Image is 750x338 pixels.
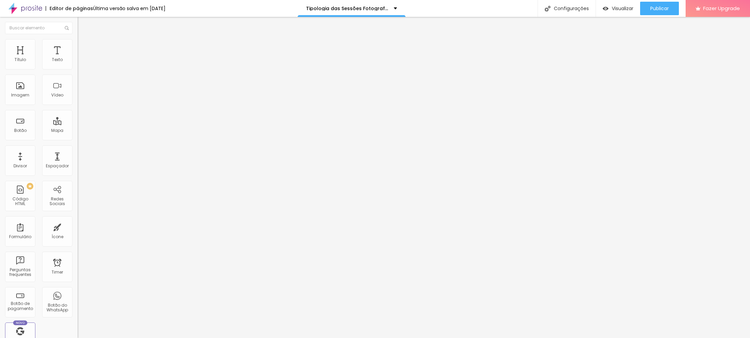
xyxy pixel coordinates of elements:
div: Novo [13,320,28,325]
span: Fazer Upgrade [703,5,740,11]
iframe: Editor [78,17,750,338]
div: Código HTML [7,197,33,206]
button: Visualizar [596,2,640,15]
div: Botão [14,128,27,133]
div: Ícone [52,234,63,239]
div: Texto [52,57,63,62]
span: Publicar [650,6,669,11]
span: Visualizar [612,6,633,11]
div: Título [14,57,26,62]
div: Última versão salva em [DATE] [93,6,166,11]
div: Formulário [9,234,31,239]
div: Timer [52,270,63,275]
div: Espaçador [46,164,69,168]
img: Icone [65,26,69,30]
div: Vídeo [51,93,63,97]
div: Imagem [11,93,29,97]
div: Editor de páginas [46,6,93,11]
div: Botão do WhatsApp [44,303,70,313]
p: Tipologia das Sessões Fotograficas [306,6,389,11]
div: Botão de pagamento [7,301,33,311]
div: Mapa [51,128,63,133]
button: Publicar [640,2,679,15]
div: Divisor [13,164,27,168]
input: Buscar elemento [5,22,72,34]
div: Perguntas frequentes [7,267,33,277]
div: Redes Sociais [44,197,70,206]
img: Icone [545,6,550,11]
img: view-1.svg [603,6,608,11]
